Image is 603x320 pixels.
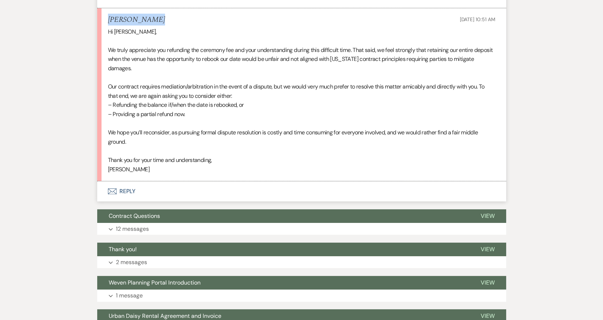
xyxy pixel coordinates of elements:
span: – Refunding the balance if/when the date is rebooked, or [108,101,244,109]
span: [PERSON_NAME] [108,166,150,173]
button: View [469,209,506,223]
button: Thank you! [97,243,469,256]
span: Thank you! [109,245,137,253]
span: View [481,312,495,320]
span: We truly appreciate you refunding the ceremony fee and your understanding during this difficult t... [108,46,493,72]
h5: [PERSON_NAME] [108,15,165,24]
button: 12 messages [97,223,506,235]
span: View [481,245,495,253]
button: Weven Planning Portal Introduction [97,276,469,290]
p: 2 messages [116,258,147,267]
span: Urban Daisy Rental Agreement and Invoice [109,312,221,320]
button: 1 message [97,290,506,302]
button: Contract Questions [97,209,469,223]
p: 12 messages [116,224,149,234]
span: Our contract requires mediation/arbitration in the event of a dispute, but we would very much pre... [108,83,485,100]
span: Hi [PERSON_NAME], [108,28,157,35]
span: – Providing a partial refund now. [108,110,185,118]
p: 1 message [116,291,143,300]
span: View [481,279,495,286]
button: Reply [97,181,506,201]
span: We hope you’ll reconsider, as pursuing formal dispute resolution is costly and time consuming for... [108,129,478,145]
span: Contract Questions [109,212,160,220]
span: Thank you for your time and understanding, [108,156,212,164]
span: [DATE] 10:51 AM [460,16,495,23]
span: View [481,212,495,220]
span: Weven Planning Portal Introduction [109,279,201,286]
button: 2 messages [97,256,506,268]
button: View [469,276,506,290]
button: View [469,243,506,256]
